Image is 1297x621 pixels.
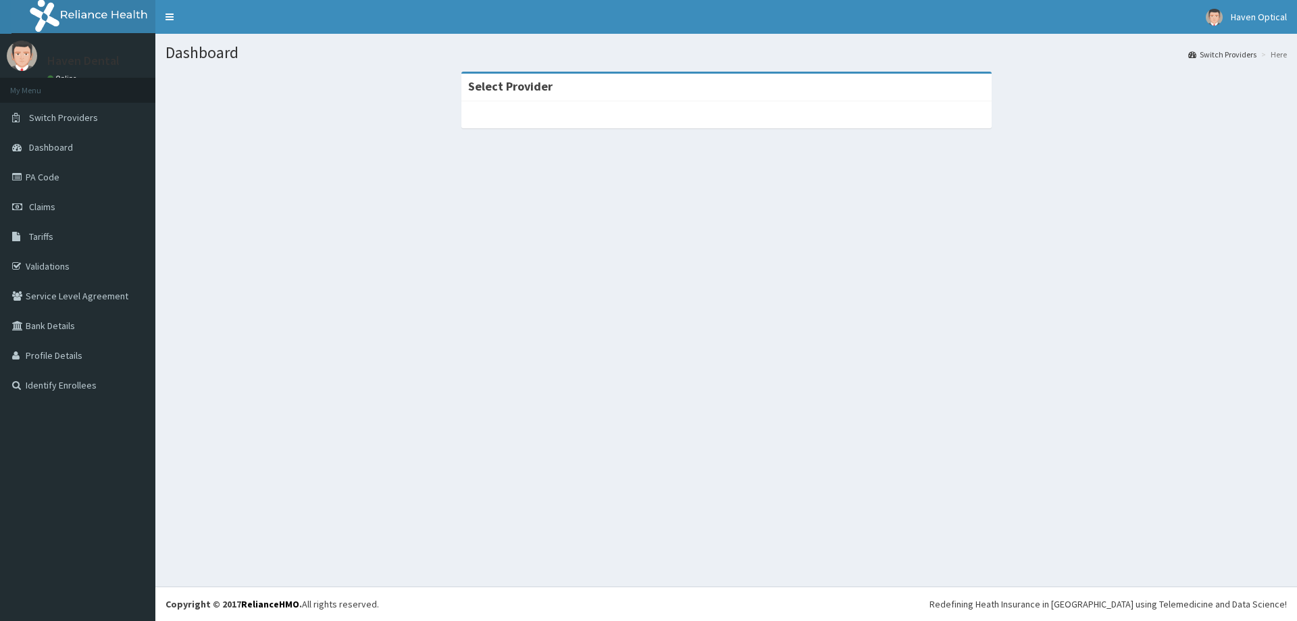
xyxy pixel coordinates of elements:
[1258,49,1287,60] li: Here
[930,597,1287,611] div: Redefining Heath Insurance in [GEOGRAPHIC_DATA] using Telemedicine and Data Science!
[468,78,553,94] strong: Select Provider
[29,141,73,153] span: Dashboard
[241,598,299,610] a: RelianceHMO
[1206,9,1223,26] img: User Image
[7,41,37,71] img: User Image
[1188,49,1256,60] a: Switch Providers
[166,44,1287,61] h1: Dashboard
[47,55,120,67] p: Haven Dental
[29,201,55,213] span: Claims
[29,111,98,124] span: Switch Providers
[166,598,302,610] strong: Copyright © 2017 .
[47,74,80,83] a: Online
[1231,11,1287,23] span: Haven Optical
[29,230,53,243] span: Tariffs
[155,587,1297,621] footer: All rights reserved.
